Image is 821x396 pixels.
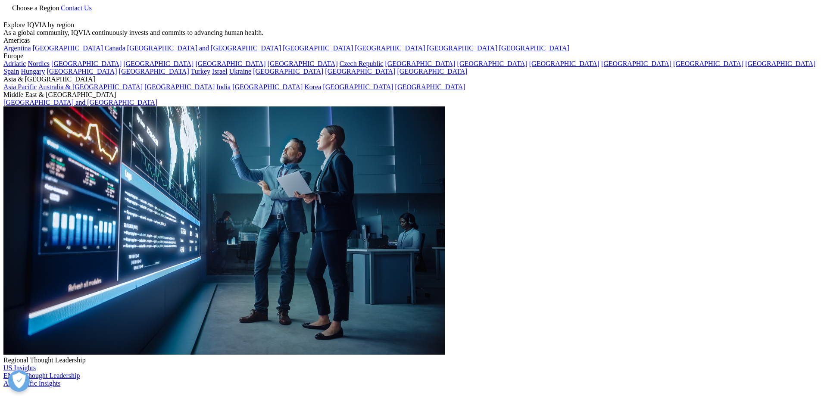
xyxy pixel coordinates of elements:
[3,60,26,67] a: Adriatic
[38,83,143,90] a: Australia & [GEOGRAPHIC_DATA]
[673,60,743,67] a: [GEOGRAPHIC_DATA]
[499,44,569,52] a: [GEOGRAPHIC_DATA]
[119,68,189,75] a: [GEOGRAPHIC_DATA]
[3,106,445,355] img: 2093_analyzing-data-using-big-screen-display-and-laptop.png
[3,75,818,83] div: Asia & [GEOGRAPHIC_DATA]
[190,68,210,75] a: Turkey
[323,83,393,90] a: [GEOGRAPHIC_DATA]
[3,380,60,387] a: Asia Pacific Insights
[3,37,818,44] div: Americas
[529,60,599,67] a: [GEOGRAPHIC_DATA]
[28,60,50,67] a: Nordics
[105,44,125,52] a: Canada
[3,91,818,99] div: Middle East & [GEOGRAPHIC_DATA]
[340,60,384,67] a: Czech Republic
[33,44,103,52] a: [GEOGRAPHIC_DATA]
[745,60,815,67] a: [GEOGRAPHIC_DATA]
[3,364,36,371] a: US Insights
[21,68,45,75] a: Hungary
[397,68,467,75] a: [GEOGRAPHIC_DATA]
[268,60,338,67] a: [GEOGRAPHIC_DATA]
[355,44,425,52] a: [GEOGRAPHIC_DATA]
[3,44,31,52] a: Argentina
[216,83,231,90] a: India
[304,83,321,90] a: Korea
[325,68,395,75] a: [GEOGRAPHIC_DATA]
[61,4,92,12] a: Contact Us
[457,60,528,67] a: [GEOGRAPHIC_DATA]
[253,68,323,75] a: [GEOGRAPHIC_DATA]
[144,83,215,90] a: [GEOGRAPHIC_DATA]
[601,60,671,67] a: [GEOGRAPHIC_DATA]
[395,83,465,90] a: [GEOGRAPHIC_DATA]
[3,29,818,37] div: As a global community, IQVIA continuously invests and commits to advancing human health.
[229,68,252,75] a: Ukraine
[3,372,80,379] a: EMEA Thought Leadership
[3,21,818,29] div: Explore IQVIA by region
[3,52,818,60] div: Europe
[195,60,265,67] a: [GEOGRAPHIC_DATA]
[283,44,353,52] a: [GEOGRAPHIC_DATA]
[427,44,497,52] a: [GEOGRAPHIC_DATA]
[3,68,19,75] a: Spain
[3,83,37,90] a: Asia Pacific
[3,356,818,364] div: Regional Thought Leadership
[47,68,117,75] a: [GEOGRAPHIC_DATA]
[12,4,59,12] span: Choose a Region
[3,99,157,106] a: [GEOGRAPHIC_DATA] and [GEOGRAPHIC_DATA]
[8,370,30,392] button: Abrir preferências
[51,60,122,67] a: [GEOGRAPHIC_DATA]
[127,44,281,52] a: [GEOGRAPHIC_DATA] and [GEOGRAPHIC_DATA]
[123,60,194,67] a: [GEOGRAPHIC_DATA]
[232,83,303,90] a: [GEOGRAPHIC_DATA]
[212,68,228,75] a: Israel
[385,60,455,67] a: [GEOGRAPHIC_DATA]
